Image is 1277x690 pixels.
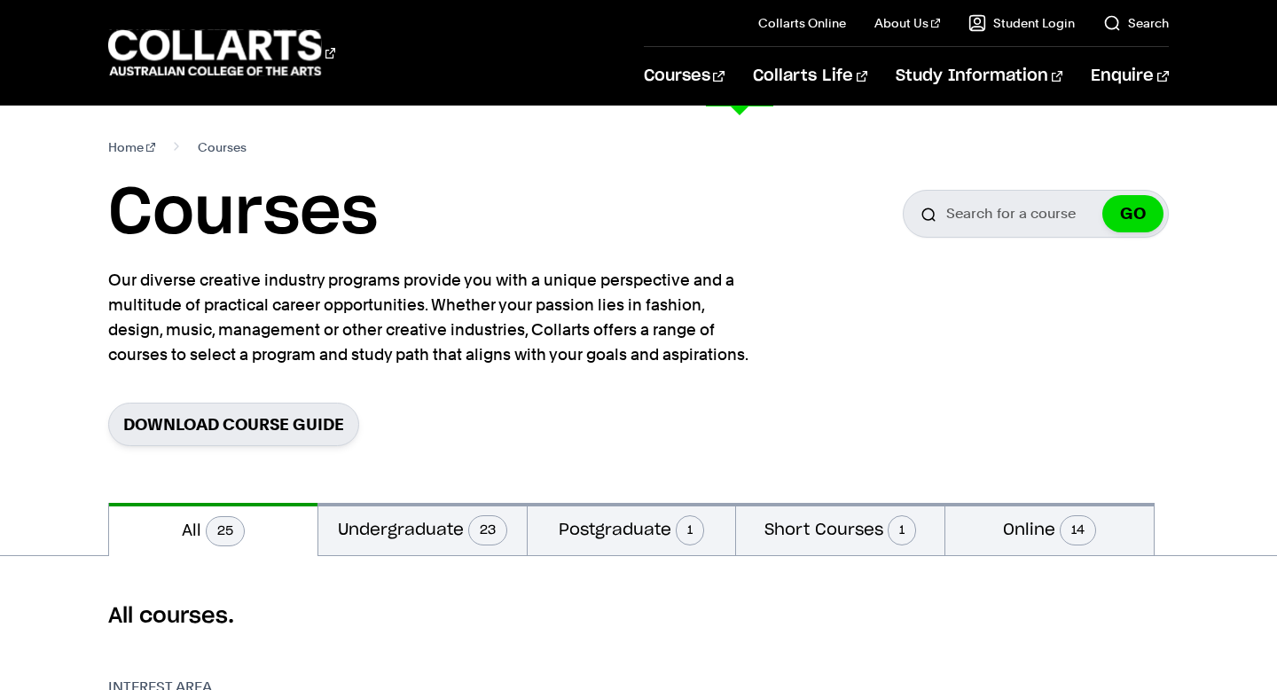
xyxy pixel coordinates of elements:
[108,602,1168,631] h2: All courses.
[676,515,704,545] span: 1
[753,47,867,106] a: Collarts Life
[198,135,247,160] span: Courses
[108,27,335,78] div: Go to homepage
[736,503,944,555] button: Short Courses1
[1103,14,1169,32] a: Search
[108,174,378,254] h1: Courses
[108,403,359,446] a: Download Course Guide
[318,503,527,555] button: Undergraduate23
[108,268,756,367] p: Our diverse creative industry programs provide you with a unique perspective and a multitude of p...
[108,135,155,160] a: Home
[528,503,736,555] button: Postgraduate1
[206,516,245,546] span: 25
[968,14,1075,32] a: Student Login
[945,503,1154,555] button: Online14
[1091,47,1168,106] a: Enquire
[903,190,1169,238] input: Search for a course
[874,14,940,32] a: About Us
[644,47,725,106] a: Courses
[1102,195,1163,232] button: GO
[468,515,507,545] span: 23
[758,14,846,32] a: Collarts Online
[109,503,317,556] button: All25
[896,47,1062,106] a: Study Information
[888,515,916,545] span: 1
[1060,515,1096,545] span: 14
